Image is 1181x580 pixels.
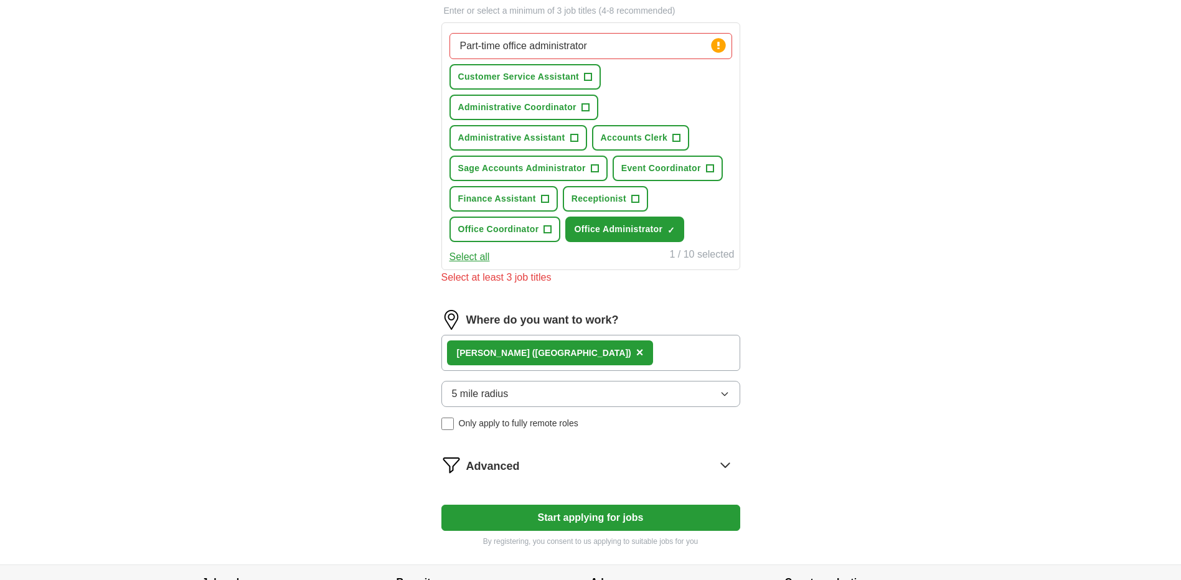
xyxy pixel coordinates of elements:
[441,418,454,430] input: Only apply to fully remote roles
[613,156,723,181] button: Event Coordinator
[457,348,530,358] strong: [PERSON_NAME]
[458,192,536,205] span: Finance Assistant
[449,95,598,120] button: Administrative Coordinator
[532,348,631,358] span: ([GEOGRAPHIC_DATA])
[441,505,740,531] button: Start applying for jobs
[466,458,520,475] span: Advanced
[441,455,461,475] img: filter
[449,33,732,59] input: Type a job title and press enter
[449,217,561,242] button: Office Coordinator
[449,125,587,151] button: Administrative Assistant
[458,131,565,144] span: Administrative Assistant
[449,64,601,90] button: Customer Service Assistant
[601,131,668,144] span: Accounts Clerk
[441,536,740,547] p: By registering, you consent to us applying to suitable jobs for you
[449,250,490,264] button: Select all
[452,386,509,401] span: 5 mile radius
[458,162,586,175] span: Sage Accounts Administrator
[592,125,690,151] button: Accounts Clerk
[459,417,578,430] span: Only apply to fully remote roles
[441,4,740,17] p: Enter or select a minimum of 3 job titles (4-8 recommended)
[441,270,740,285] div: Select at least 3 job titles
[458,223,539,236] span: Office Coordinator
[621,162,701,175] span: Event Coordinator
[667,225,675,235] span: ✓
[669,247,734,264] div: 1 / 10 selected
[563,186,648,212] button: Receptionist
[458,101,576,114] span: Administrative Coordinator
[458,70,580,83] span: Customer Service Assistant
[466,312,619,329] label: Where do you want to work?
[449,186,558,212] button: Finance Assistant
[636,344,644,362] button: ×
[574,223,662,236] span: Office Administrator
[441,310,461,330] img: location.png
[636,345,644,359] span: ×
[565,217,684,242] button: Office Administrator✓
[441,381,740,407] button: 5 mile radius
[572,192,626,205] span: Receptionist
[449,156,608,181] button: Sage Accounts Administrator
